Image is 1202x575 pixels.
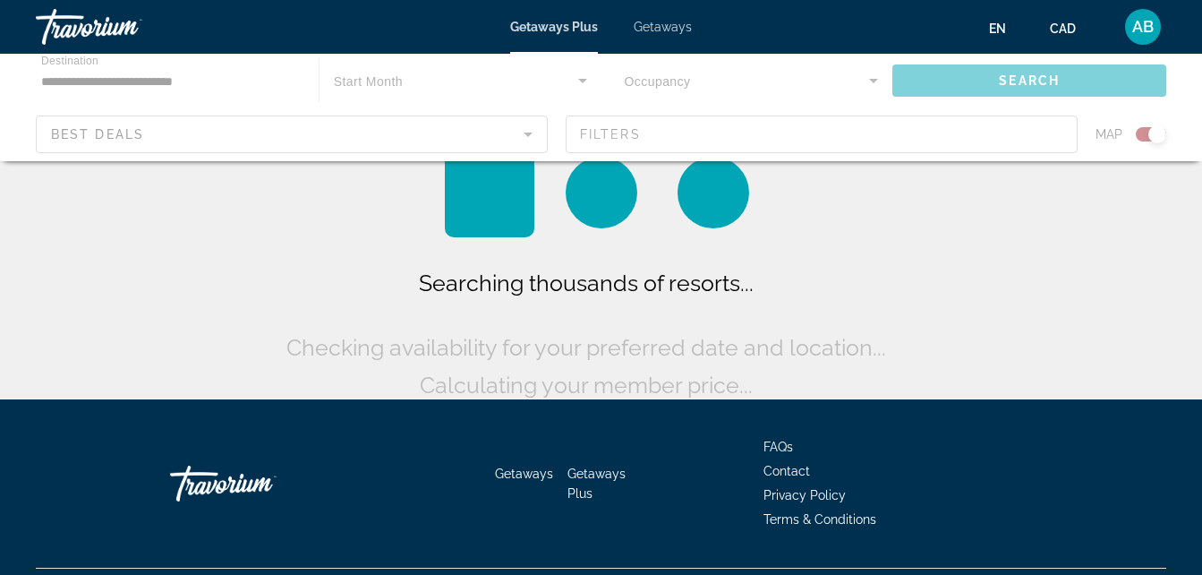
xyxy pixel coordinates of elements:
span: CAD [1050,21,1076,36]
span: en [989,21,1006,36]
button: Change currency [1050,15,1093,41]
a: Getaways Plus [567,467,626,501]
a: Go Home [170,457,349,511]
a: Contact [763,464,810,478]
span: Searching thousands of resorts... [419,270,754,296]
a: Getaways [495,467,553,481]
a: FAQs [763,440,793,454]
span: Calculating your member price... [420,372,753,399]
a: Getaways Plus [510,20,598,34]
a: Getaways [634,20,692,34]
a: Terms & Conditions [763,512,876,527]
a: Privacy Policy [763,488,846,502]
span: Checking availability for your preferred date and location... [286,334,886,361]
a: Travorium [36,4,215,50]
span: AB [1132,18,1154,36]
button: User Menu [1120,8,1166,46]
button: Change language [989,15,1023,41]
